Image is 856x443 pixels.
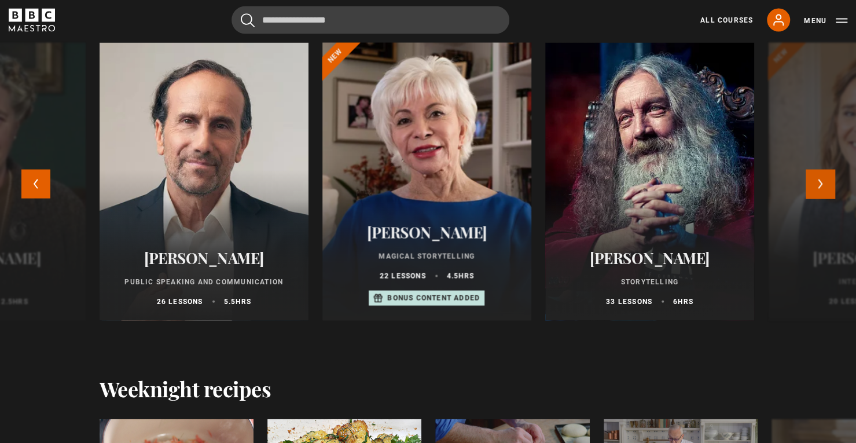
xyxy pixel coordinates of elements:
[241,13,255,28] button: Submit the search query
[673,296,693,307] p: 6
[232,6,509,34] input: Search
[380,271,426,281] p: 22 lessons
[458,272,474,280] abbr: hrs
[447,271,474,281] p: 4.5
[559,277,740,287] p: Storytelling
[236,298,251,306] abbr: hrs
[113,277,295,287] p: Public Speaking and Communication
[700,15,753,25] a: All Courses
[100,376,271,401] h2: Weeknight recipes
[606,296,652,307] p: 33 lessons
[336,224,517,241] h2: [PERSON_NAME]
[545,43,754,321] a: [PERSON_NAME] Storytelling 33 lessons 6hrs
[322,43,531,321] a: [PERSON_NAME] Magical Storytelling 22 lessons 4.5hrs Bonus content added New
[113,249,295,267] h2: [PERSON_NAME]
[1,296,28,307] p: 2.5
[224,296,251,307] p: 5.5
[13,298,28,306] abbr: hrs
[387,293,480,303] p: Bonus content added
[100,43,308,321] a: [PERSON_NAME] Public Speaking and Communication 26 lessons 5.5hrs
[336,251,517,262] p: Magical Storytelling
[678,298,693,306] abbr: hrs
[9,9,55,32] svg: BBC Maestro
[559,249,740,267] h2: [PERSON_NAME]
[804,15,847,27] button: Toggle navigation
[157,296,203,307] p: 26 lessons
